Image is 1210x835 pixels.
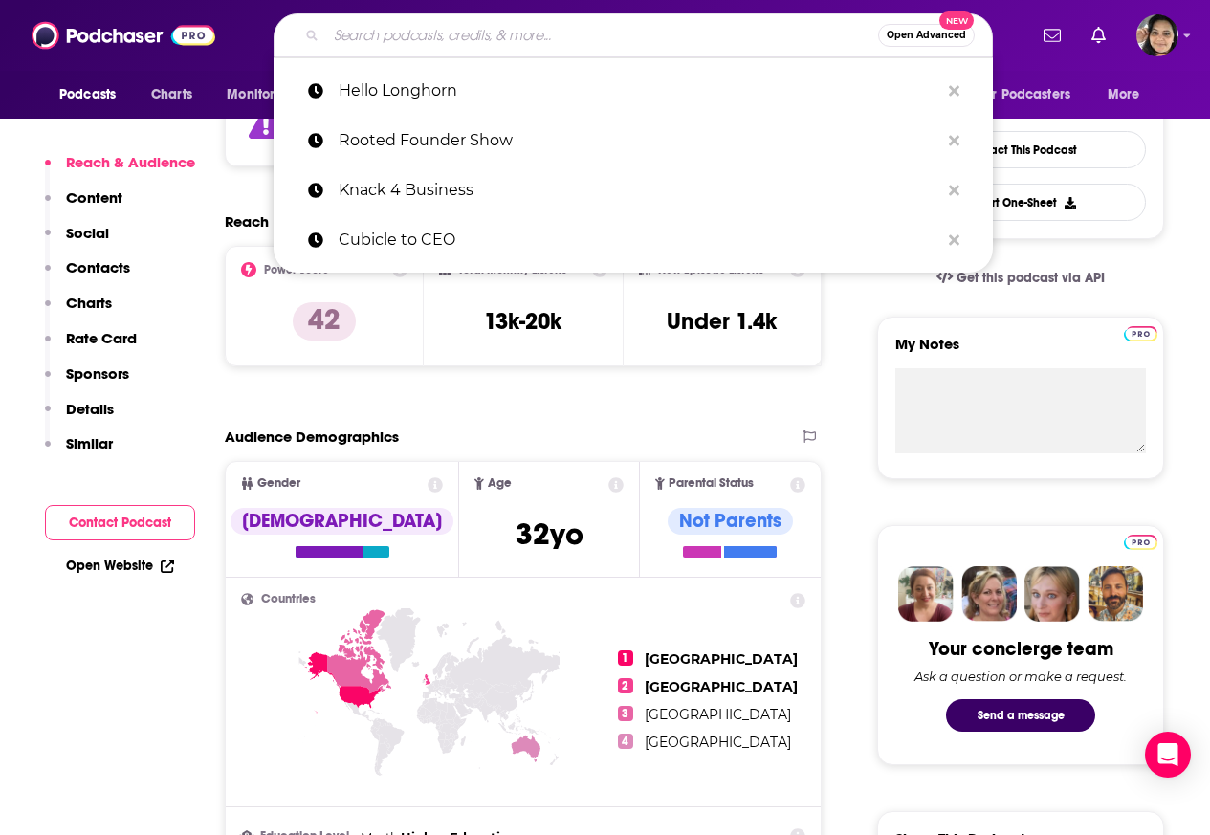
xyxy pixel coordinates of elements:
p: Knack 4 Business [339,165,939,215]
span: Podcasts [59,81,116,108]
a: Get this podcast via API [921,254,1120,301]
img: Jon Profile [1088,566,1143,622]
a: Cubicle to CEO [274,215,993,265]
button: open menu [966,77,1098,113]
button: Open AdvancedNew [878,24,975,47]
span: Get this podcast via API [957,270,1105,286]
p: Rate Card [66,329,137,347]
button: Sponsors [45,364,129,400]
span: 2 [618,678,633,693]
div: Your concierge team [929,637,1113,661]
span: [GEOGRAPHIC_DATA] [645,650,798,668]
span: 3 [618,706,633,721]
p: Cubicle to CEO [339,215,939,265]
div: Not Parents [668,508,793,535]
span: 4 [618,734,633,749]
a: Contact This Podcast [895,131,1146,168]
img: Podchaser Pro [1124,535,1157,550]
a: Pro website [1124,532,1157,550]
span: Age [488,477,512,490]
span: Countries [261,593,316,605]
img: Podchaser - Follow, Share and Rate Podcasts [32,17,215,54]
h2: Reach [225,212,269,231]
img: User Profile [1136,14,1178,56]
p: Reach & Audience [66,153,195,171]
img: Podchaser Pro [1124,326,1157,341]
span: [GEOGRAPHIC_DATA] [645,678,798,695]
button: Show profile menu [1136,14,1178,56]
span: Logged in as shelbyjanner [1136,14,1178,56]
button: Similar [45,434,113,470]
a: Rooted Founder Show [274,116,993,165]
span: 32 yo [516,516,583,553]
p: Content [66,188,122,207]
label: My Notes [895,335,1146,368]
span: Open Advanced [887,31,966,40]
button: Details [45,400,114,435]
div: Search podcasts, credits, & more... [274,13,993,57]
button: Rate Card [45,329,137,364]
img: Barbara Profile [961,566,1017,622]
p: Charts [66,294,112,312]
button: Export One-Sheet [895,184,1146,221]
h2: Audience Demographics [225,428,399,446]
p: Sponsors [66,364,129,383]
a: Charts [139,77,204,113]
img: Jules Profile [1024,566,1080,622]
button: Reach & Audience [45,153,195,188]
a: Pro website [1124,323,1157,341]
button: Send a message [946,699,1095,732]
h2: Power Score™ [264,263,339,276]
button: Contact Podcast [45,505,195,540]
button: open menu [46,77,141,113]
div: Open Intercom Messenger [1145,732,1191,778]
div: [DEMOGRAPHIC_DATA] [231,508,453,535]
button: Content [45,188,122,224]
a: Show notifications dropdown [1036,19,1068,52]
p: Hello Longhorn [339,66,939,116]
span: More [1108,81,1140,108]
button: open menu [213,77,319,113]
a: Knack 4 Business [274,165,993,215]
a: Open Website [66,558,174,574]
p: Similar [66,434,113,452]
span: Monitoring [227,81,295,108]
a: Show notifications dropdown [1084,19,1113,52]
section: Click to expand status details [225,81,822,166]
h3: 13k-20k [484,307,561,336]
p: Contacts [66,258,130,276]
input: Search podcasts, credits, & more... [326,20,878,51]
span: 1 [618,650,633,666]
button: Contacts [45,258,130,294]
p: Details [66,400,114,418]
span: [GEOGRAPHIC_DATA] [645,706,791,723]
span: For Podcasters [979,81,1070,108]
div: Ask a question or make a request. [914,669,1127,684]
span: New [939,11,974,30]
button: Charts [45,294,112,329]
button: open menu [1094,77,1164,113]
span: Parental Status [669,477,754,490]
a: Hello Longhorn [274,66,993,116]
img: Sydney Profile [898,566,954,622]
p: Social [66,224,109,242]
p: 42 [293,302,356,341]
span: Gender [257,477,300,490]
button: Social [45,224,109,259]
p: Rooted Founder Show [339,116,939,165]
span: [GEOGRAPHIC_DATA] [645,734,791,751]
span: Charts [151,81,192,108]
h3: Under 1.4k [667,307,777,336]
